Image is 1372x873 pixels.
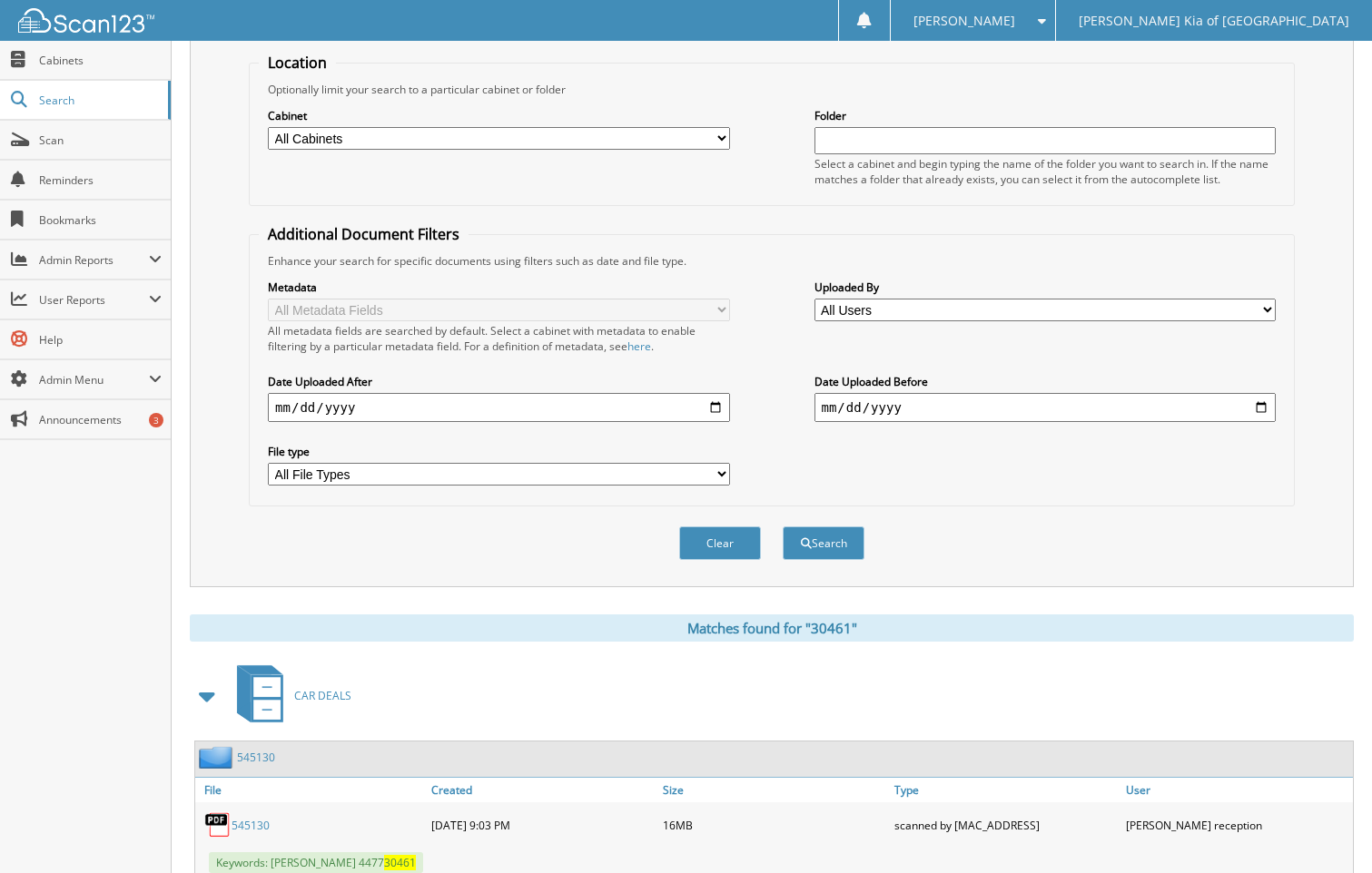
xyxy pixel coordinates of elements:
[658,778,890,802] a: Size
[268,374,729,389] label: Date Uploaded After
[190,614,1354,642] div: Matches found for "30461"
[814,393,1276,422] input: end
[199,746,237,769] img: folder2.png
[268,393,729,422] input: start
[913,15,1015,26] span: [PERSON_NAME]
[814,156,1276,187] div: Select a cabinet and begin typing the name of the folder you want to search in. If the name match...
[268,323,729,354] div: All metadata fields are searched by default. Select a cabinet with metadata to enable filtering b...
[679,526,761,560] button: Clear
[195,778,427,802] a: File
[237,750,275,765] a: 545130
[1079,15,1349,26] span: [PERSON_NAME] Kia of [GEOGRAPHIC_DATA]
[814,108,1276,123] label: Folder
[39,93,159,108] span: Search
[627,338,651,354] a: here
[39,292,149,308] span: User Reports
[1121,807,1353,843] div: [PERSON_NAME] reception
[658,807,890,843] div: 16MB
[39,132,162,148] span: Scan
[39,252,149,268] span: Admin Reports
[39,332,162,348] span: Help
[783,526,864,560] button: Search
[232,818,270,833] a: 545130
[226,660,351,731] a: CAR DEALS
[890,807,1121,843] div: scanned by [MAC_ADDRESS]
[384,855,416,870] span: 30461
[39,172,162,188] span: Reminders
[209,852,423,873] span: Keywords: [PERSON_NAME] 4477
[814,374,1276,389] label: Date Uploaded Before
[268,108,729,123] label: Cabinet
[890,778,1121,802] a: Type
[259,53,336,73] legend: Location
[149,413,163,427] div: 3
[427,778,658,802] a: Created
[39,412,162,427] span: Announcements
[39,212,162,228] span: Bookmarks
[1121,778,1353,802] a: User
[204,811,232,839] img: PDF.png
[259,82,1285,97] div: Optionally limit your search to a particular cabinet or folder
[268,280,729,295] label: Metadata
[427,807,658,843] div: [DATE] 9:03 PM
[259,224,469,244] legend: Additional Document Filters
[18,8,154,33] img: scan123-logo-white.svg
[814,280,1276,295] label: Uploaded By
[259,253,1285,269] div: Enhance your search for specific documents using filters such as date and file type.
[39,53,162,68] span: Cabinets
[268,444,729,459] label: File type
[39,372,149,387] span: Admin Menu
[294,688,351,703] span: CAR DEALS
